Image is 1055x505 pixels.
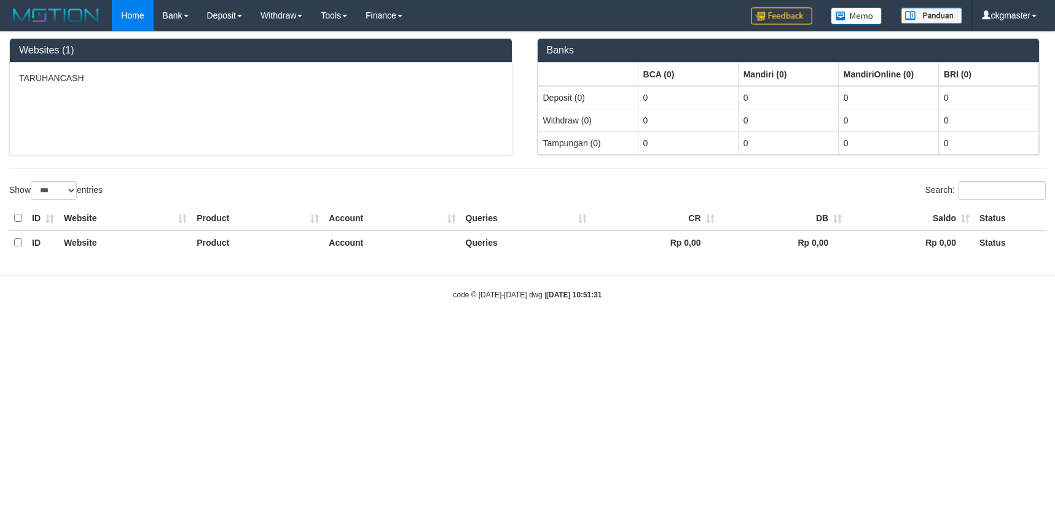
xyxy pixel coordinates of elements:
[538,131,638,154] td: Tampungan (0)
[831,7,882,25] img: Button%20Memo.svg
[461,206,592,230] th: Queries
[461,230,592,254] th: Queries
[975,206,1046,230] th: Status
[638,63,738,86] th: Group: activate to sort column ascending
[720,230,847,254] th: Rp 0,00
[546,291,602,299] strong: [DATE] 10:51:31
[751,7,812,25] img: Feedback.jpg
[638,109,738,131] td: 0
[938,63,1038,86] th: Group: activate to sort column ascending
[638,131,738,154] td: 0
[538,86,638,109] td: Deposit (0)
[901,7,962,24] img: panduan.png
[938,109,1038,131] td: 0
[324,230,460,254] th: Account
[192,230,324,254] th: Product
[31,181,77,200] select: Showentries
[27,206,59,230] th: ID
[638,86,738,109] td: 0
[738,109,838,131] td: 0
[547,45,1030,56] h3: Banks
[592,206,720,230] th: CR
[838,131,938,154] td: 0
[9,181,103,200] label: Show entries
[59,206,192,230] th: Website
[838,86,938,109] td: 0
[59,230,192,254] th: Website
[738,86,838,109] td: 0
[838,63,938,86] th: Group: activate to sort column ascending
[938,131,1038,154] td: 0
[738,63,838,86] th: Group: activate to sort column ascending
[959,181,1046,200] input: Search:
[592,230,720,254] th: Rp 0,00
[453,291,602,299] small: code © [DATE]-[DATE] dwg |
[27,230,59,254] th: ID
[847,230,975,254] th: Rp 0,00
[19,72,503,84] p: TARUHANCASH
[720,206,847,230] th: DB
[847,206,975,230] th: Saldo
[925,181,1046,200] label: Search:
[738,131,838,154] td: 0
[9,6,103,25] img: MOTION_logo.png
[192,206,324,230] th: Product
[324,206,460,230] th: Account
[538,109,638,131] td: Withdraw (0)
[538,63,638,86] th: Group: activate to sort column ascending
[19,45,503,56] h3: Websites (1)
[975,230,1046,254] th: Status
[838,109,938,131] td: 0
[938,86,1038,109] td: 0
